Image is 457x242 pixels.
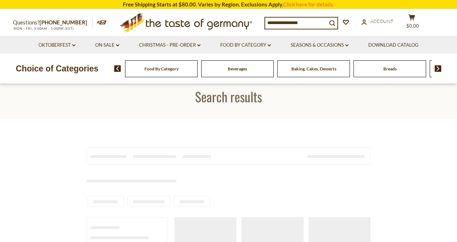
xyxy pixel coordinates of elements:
a: Account [361,18,393,25]
span: MON - FRI, 9:00AM - 5:00PM (EST) [13,27,74,31]
img: previous arrow [114,65,121,72]
a: On Sale [95,41,119,49]
a: Christmas - PRE-ORDER [139,41,200,49]
img: next arrow [435,65,442,72]
a: [PHONE_NUMBER] [40,19,87,25]
a: Seasons & Occasions [291,41,348,49]
a: Oktoberfest [38,41,75,49]
a: Food By Category [144,66,179,71]
span: Account [370,18,393,24]
a: Beverages [228,66,247,71]
h1: Search results [22,88,435,104]
a: Baking, Cakes, Desserts [291,66,336,71]
a: Download Catalog [368,41,419,49]
p: Questions? [13,18,93,27]
a: Click here for details. [283,1,334,8]
span: $0.00 [406,23,419,29]
a: Breads [383,66,397,71]
a: Food By Category [220,41,271,49]
button: $0.00 [401,14,423,32]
